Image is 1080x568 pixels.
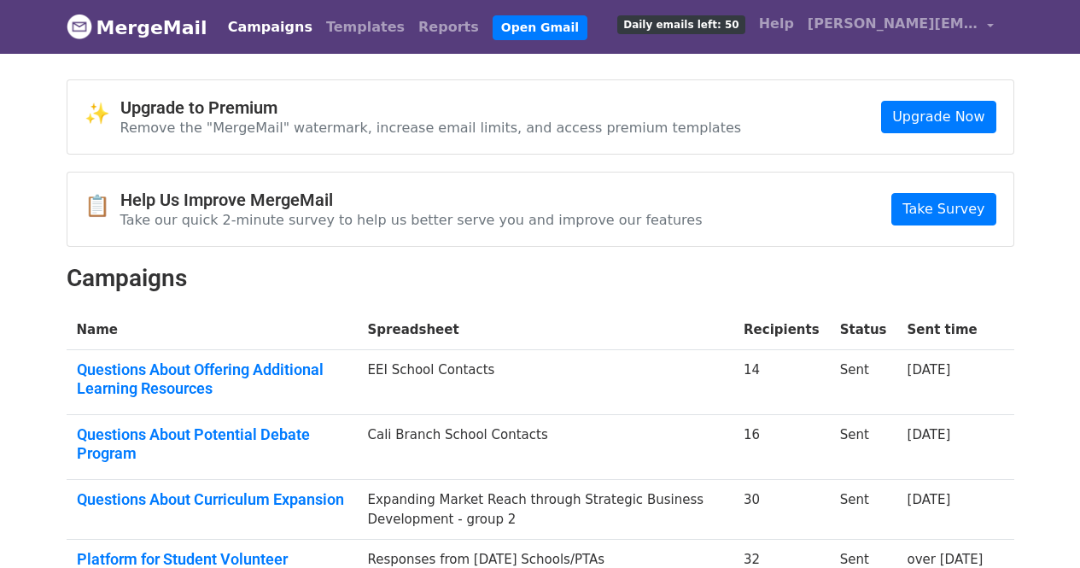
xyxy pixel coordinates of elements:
[120,119,742,137] p: Remove the "MergeMail" watermark, increase email limits, and access premium templates
[358,350,734,415] td: EEI School Contacts
[830,350,897,415] td: Sent
[319,10,412,44] a: Templates
[493,15,587,40] a: Open Gmail
[995,486,1080,568] iframe: Chat Widget
[908,427,951,442] a: [DATE]
[733,415,830,480] td: 16
[752,7,801,41] a: Help
[830,310,897,350] th: Status
[221,10,319,44] a: Campaigns
[801,7,1001,47] a: [PERSON_NAME][EMAIL_ADDRESS][DOMAIN_NAME]
[617,15,744,34] span: Daily emails left: 50
[67,14,92,39] img: MergeMail logo
[733,310,830,350] th: Recipients
[808,14,978,34] span: [PERSON_NAME][EMAIL_ADDRESS][DOMAIN_NAME]
[67,9,207,45] a: MergeMail
[897,310,994,350] th: Sent time
[120,97,742,118] h4: Upgrade to Premium
[412,10,486,44] a: Reports
[830,415,897,480] td: Sent
[733,350,830,415] td: 14
[733,480,830,540] td: 30
[77,360,347,397] a: Questions About Offering Additional Learning Resources
[881,101,995,133] a: Upgrade Now
[358,415,734,480] td: Cali Branch School Contacts
[85,194,120,219] span: 📋
[85,102,120,126] span: ✨
[610,7,751,41] a: Daily emails left: 50
[77,490,347,509] a: Questions About Curriculum Expansion
[891,193,995,225] a: Take Survey
[77,425,347,462] a: Questions About Potential Debate Program
[67,310,358,350] th: Name
[358,480,734,540] td: Expanding Market Reach through Strategic Business Development - group 2
[908,362,951,378] a: [DATE]
[908,492,951,507] a: [DATE]
[120,211,703,229] p: Take our quick 2-minute survey to help us better serve you and improve our features
[67,264,1014,293] h2: Campaigns
[908,552,984,567] a: over [DATE]
[120,190,703,210] h4: Help Us Improve MergeMail
[358,310,734,350] th: Spreadsheet
[830,480,897,540] td: Sent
